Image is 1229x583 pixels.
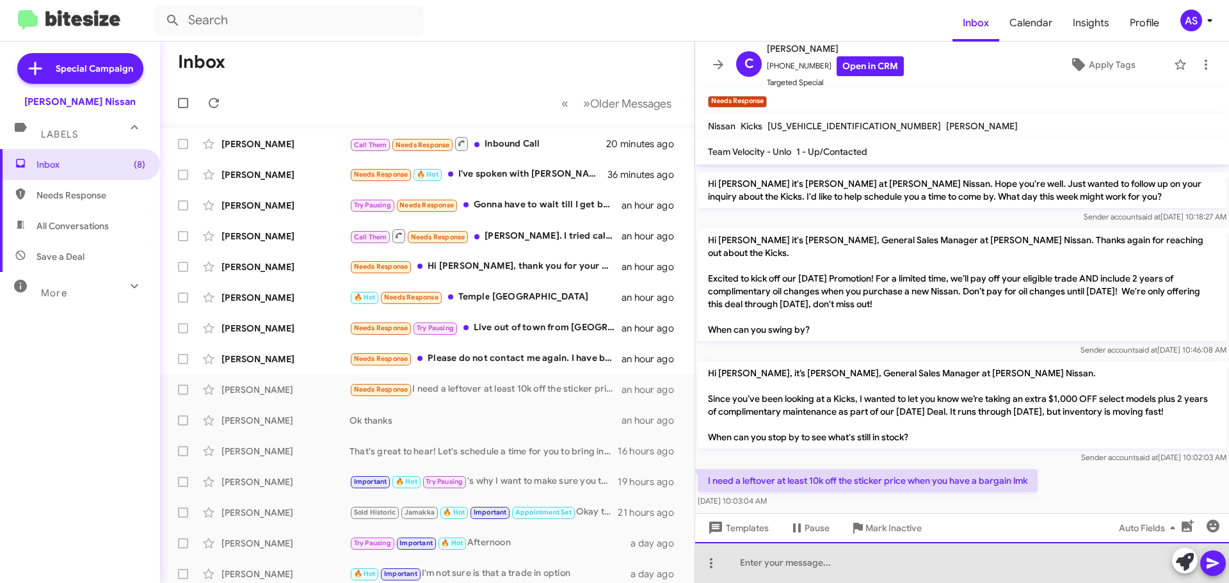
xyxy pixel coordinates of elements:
div: I'm not sure is that a trade in option [349,566,631,581]
div: That's great to hear! Let's schedule a time for you to bring in your vehicle for a cash offer. Wh... [349,445,618,458]
button: Mark Inactive [840,516,932,539]
span: Kicks [741,120,762,132]
span: [DATE] 10:03:04 AM [698,496,767,506]
span: 🔥 Hot [417,170,438,179]
span: 🔥 Hot [354,570,376,578]
span: C [744,54,754,74]
div: [PERSON_NAME] [221,445,349,458]
span: Targeted Special [767,76,904,89]
div: [PERSON_NAME] [221,230,349,243]
span: Auto Fields [1119,516,1180,539]
span: Special Campaign [56,62,133,75]
p: I need a leftover at least 10k off the sticker price when you have a bargain lmk [698,469,1038,492]
span: Try Pausing [354,201,391,209]
span: Sender account [DATE] 10:02:03 AM [1081,452,1226,462]
span: 🔥 Hot [396,477,417,486]
p: Hi [PERSON_NAME] it's [PERSON_NAME] at [PERSON_NAME] Nissan. Hope you're well. Just wanted to fol... [698,172,1226,208]
a: Open in CRM [837,56,904,76]
div: Inbound Call [349,136,607,152]
small: Needs Response [708,96,767,108]
div: Live out of town from [GEOGRAPHIC_DATA]. [349,321,622,335]
div: [PERSON_NAME] [221,383,349,396]
div: 20 minutes ago [607,138,684,150]
span: said at [1136,452,1158,462]
span: Inbox [952,4,999,42]
a: Insights [1063,4,1120,42]
span: Needs Response [36,189,145,202]
input: Search [155,5,424,36]
button: Templates [695,516,779,539]
span: Important [384,570,417,578]
div: 19 hours ago [618,475,684,488]
span: Sender account [DATE] 10:18:27 AM [1084,212,1226,221]
button: Pause [779,516,840,539]
div: an hour ago [622,230,684,243]
span: Needs Response [411,233,465,241]
span: Try Pausing [426,477,463,486]
button: Next [575,90,679,116]
div: [PERSON_NAME]. I tried calling you. I'm still interested in selling the truck. Please give me a c... [349,228,622,244]
a: Special Campaign [17,53,143,84]
span: Team Velocity - Unlo [708,146,791,157]
span: Save a Deal [36,250,84,263]
div: 21 hours ago [618,506,684,519]
span: Needs Response [354,355,408,363]
button: Auto Fields [1109,516,1191,539]
span: Try Pausing [354,539,391,547]
span: Labels [41,129,78,140]
span: Mark Inactive [865,516,922,539]
div: an hour ago [622,199,684,212]
span: Important [399,539,433,547]
span: Needs Response [354,324,408,332]
span: [PHONE_NUMBER] [767,56,904,76]
button: AS [1169,10,1215,31]
div: an hour ago [622,353,684,365]
div: [PERSON_NAME] [221,168,349,181]
div: [PERSON_NAME] [221,291,349,304]
div: [PERSON_NAME] [221,414,349,427]
div: [PERSON_NAME] [221,568,349,580]
div: Ok thanks [349,414,622,427]
span: [US_VEHICLE_IDENTIFICATION_NUMBER] [767,120,941,132]
span: Needs Response [354,170,408,179]
span: Sender account [DATE] 10:46:08 AM [1080,345,1226,355]
div: Afternoon [349,536,631,550]
div: Please do not contact me again. I have been receiving messages from you and another of your sales... [349,351,622,366]
span: said at [1135,345,1157,355]
span: Call Them [354,233,387,241]
div: Hi [PERSON_NAME], thank you for your message. Our plan on purchasing another car has changed, del... [349,259,622,274]
span: [PERSON_NAME] [767,41,904,56]
span: More [41,287,67,299]
span: Needs Response [354,262,408,271]
span: » [583,95,590,111]
div: Gonna have to wait till I get back from vacation I am heading to [US_STATE] [DATE] going bow hunt... [349,198,622,212]
span: Appointment Set [515,508,572,516]
button: Previous [554,90,576,116]
span: [PERSON_NAME] [946,120,1018,132]
span: Needs Response [396,141,450,149]
span: Inbox [36,158,145,171]
span: Needs Response [354,385,408,394]
div: I need a leftover at least 10k off the sticker price when you have a bargain lmk [349,382,622,397]
div: [PERSON_NAME] [221,260,349,273]
span: 🔥 Hot [354,293,376,301]
span: 1 - Up/Contacted [796,146,867,157]
span: Nissan [708,120,735,132]
span: All Conversations [36,220,109,232]
span: Needs Response [384,293,438,301]
span: (8) [134,158,145,171]
div: an hour ago [622,260,684,273]
a: Profile [1120,4,1169,42]
span: Pause [805,516,830,539]
div: AS [1180,10,1202,31]
span: 🔥 Hot [443,508,465,516]
div: an hour ago [622,322,684,335]
span: Older Messages [590,97,671,111]
div: [PERSON_NAME] [221,353,349,365]
div: Temple [GEOGRAPHIC_DATA] [349,290,622,305]
span: Call Them [354,141,387,149]
div: [PERSON_NAME] [221,506,349,519]
span: Jamakka [405,508,435,516]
